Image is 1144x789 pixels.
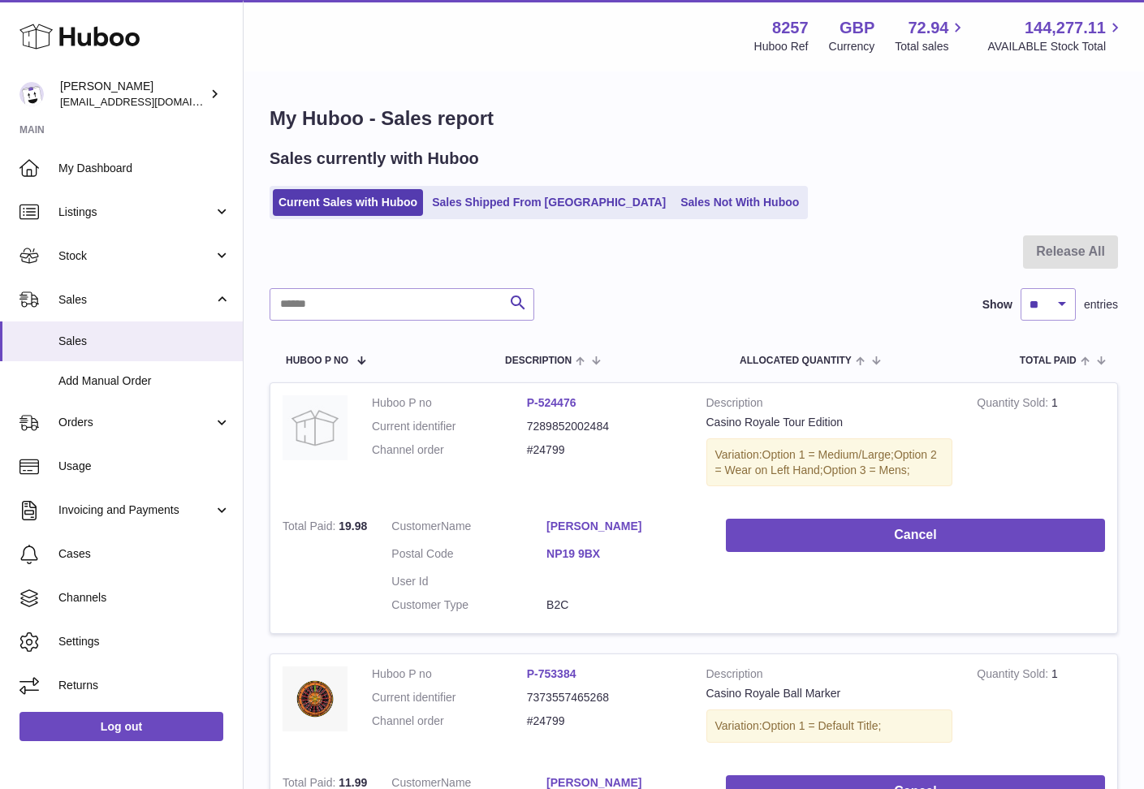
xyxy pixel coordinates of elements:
[372,714,527,729] dt: Channel order
[372,419,527,434] dt: Current identifier
[60,95,239,108] span: [EMAIL_ADDRESS][DOMAIN_NAME]
[19,712,223,741] a: Log out
[58,373,231,389] span: Add Manual Order
[339,520,367,532] span: 19.98
[908,17,948,39] span: 72.94
[740,356,852,366] span: ALLOCATED Quantity
[977,396,1051,413] strong: Quantity Sold
[706,438,953,487] div: Variation:
[840,17,874,39] strong: GBP
[895,17,967,54] a: 72.94 Total sales
[391,519,546,538] dt: Name
[391,597,546,613] dt: Customer Type
[283,666,348,731] img: 82571695303554.jpg
[965,654,1117,763] td: 1
[505,356,572,366] span: Description
[58,205,214,220] span: Listings
[58,590,231,606] span: Channels
[372,690,527,705] dt: Current identifier
[762,719,882,732] span: Option 1 = Default Title;
[965,383,1117,507] td: 1
[1025,17,1106,39] span: 144,277.11
[706,395,953,415] strong: Description
[58,502,214,518] span: Invoicing and Payments
[283,520,339,537] strong: Total Paid
[987,39,1125,54] span: AVAILABLE Stock Total
[754,39,809,54] div: Huboo Ref
[1084,297,1118,313] span: entries
[372,442,527,458] dt: Channel order
[527,442,682,458] dd: #24799
[982,297,1012,313] label: Show
[58,459,231,474] span: Usage
[391,520,441,532] span: Customer
[58,334,231,349] span: Sales
[895,39,967,54] span: Total sales
[270,106,1118,131] h1: My Huboo - Sales report
[372,395,527,411] dt: Huboo P no
[60,79,206,110] div: [PERSON_NAME]
[675,189,805,216] a: Sales Not With Huboo
[706,686,953,701] div: Casino Royale Ball Marker
[58,292,214,308] span: Sales
[715,448,937,476] span: Option 2 = Wear on Left Hand;
[987,17,1125,54] a: 144,277.11 AVAILABLE Stock Total
[372,666,527,682] dt: Huboo P no
[283,395,348,460] img: no-photo.jpg
[823,463,910,476] span: Option 3 = Mens;
[527,714,682,729] dd: #24799
[706,709,953,743] div: Variation:
[726,519,1105,552] button: Cancel
[706,666,953,686] strong: Description
[829,39,875,54] div: Currency
[546,519,702,534] a: [PERSON_NAME]
[706,415,953,430] div: Casino Royale Tour Edition
[58,546,231,562] span: Cases
[391,776,441,789] span: Customer
[19,82,44,106] img: don@skinsgolf.com
[339,776,367,789] span: 11.99
[546,597,702,613] dd: B2C
[762,448,894,461] span: Option 1 = Medium/Large;
[391,546,546,566] dt: Postal Code
[527,396,576,409] a: P-524476
[58,415,214,430] span: Orders
[58,634,231,649] span: Settings
[1020,356,1077,366] span: Total paid
[426,189,671,216] a: Sales Shipped From [GEOGRAPHIC_DATA]
[58,248,214,264] span: Stock
[977,667,1051,684] strong: Quantity Sold
[391,574,546,589] dt: User Id
[270,148,479,170] h2: Sales currently with Huboo
[546,546,702,562] a: NP19 9BX
[58,678,231,693] span: Returns
[527,690,682,705] dd: 7373557465268
[286,356,348,366] span: Huboo P no
[58,161,231,176] span: My Dashboard
[273,189,423,216] a: Current Sales with Huboo
[772,17,809,39] strong: 8257
[527,667,576,680] a: P-753384
[527,419,682,434] dd: 7289852002484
